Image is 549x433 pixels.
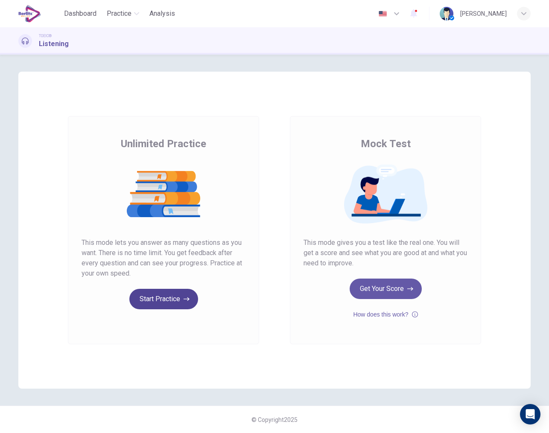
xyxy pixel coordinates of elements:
img: EduSynch logo [18,5,41,22]
div: Open Intercom Messenger [520,404,540,424]
span: This mode lets you answer as many questions as you want. There is no time limit. You get feedback... [82,238,245,279]
span: Practice [107,9,131,19]
button: Practice [103,6,143,21]
span: Dashboard [64,9,96,19]
button: Start Practice [129,289,198,309]
button: How does this work? [353,309,418,320]
span: TOEIC® [39,33,52,39]
span: Analysis [149,9,175,19]
span: © Copyright 2025 [251,416,298,423]
span: Unlimited Practice [121,137,206,151]
img: en [377,11,388,17]
button: Analysis [146,6,178,21]
img: Profile picture [440,7,453,20]
span: This mode gives you a test like the real one. You will get a score and see what you are good at a... [304,238,467,268]
button: Get Your Score [350,279,422,299]
h1: Listening [39,39,69,49]
span: Mock Test [361,137,411,151]
button: Dashboard [61,6,100,21]
a: EduSynch logo [18,5,61,22]
div: [PERSON_NAME] [460,9,507,19]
